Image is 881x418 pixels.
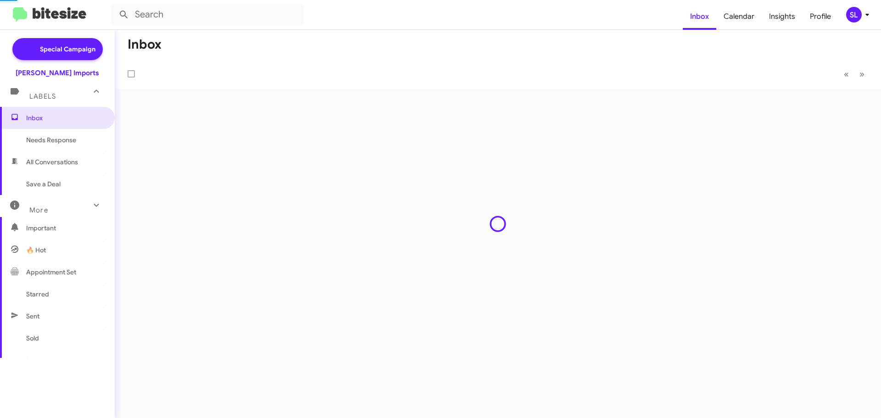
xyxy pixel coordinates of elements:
span: Special Campaign [40,45,95,54]
span: 🔥 Hot [26,245,46,255]
button: Previous [838,65,854,84]
nav: Page navigation example [839,65,870,84]
div: [PERSON_NAME] Imports [16,68,99,78]
span: » [859,68,864,80]
button: Next [854,65,870,84]
span: Sold [26,334,39,343]
span: Sold Responded [26,356,75,365]
span: Inbox [26,113,104,123]
span: Sent [26,312,39,321]
span: « [844,68,849,80]
span: More [29,206,48,214]
span: All Conversations [26,157,78,167]
h1: Inbox [128,37,162,52]
input: Search [111,4,304,26]
a: Insights [762,3,803,30]
a: Profile [803,3,838,30]
span: Important [26,223,104,233]
span: Labels [29,92,56,100]
span: Needs Response [26,135,104,145]
span: Appointment Set [26,268,76,277]
span: Starred [26,290,49,299]
a: Inbox [683,3,716,30]
a: Special Campaign [12,38,103,60]
span: Save a Deal [26,179,61,189]
div: SL [846,7,862,22]
button: SL [838,7,871,22]
a: Calendar [716,3,762,30]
